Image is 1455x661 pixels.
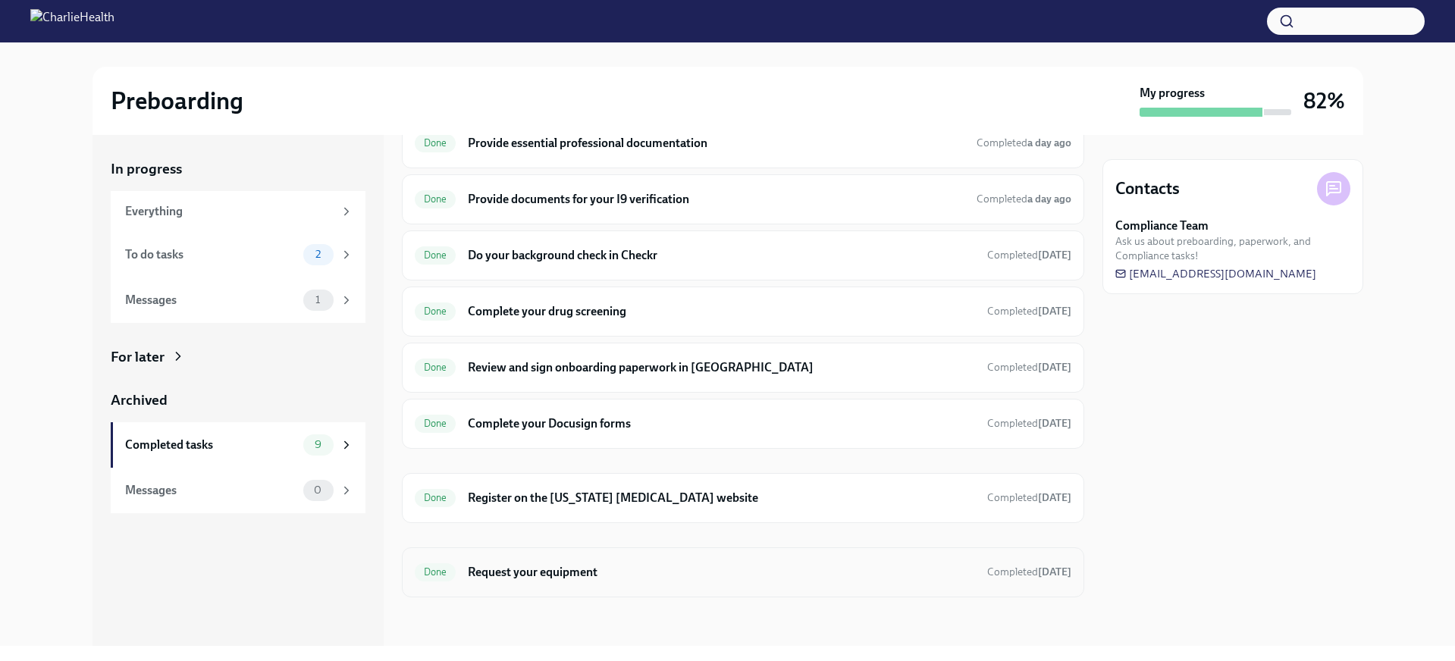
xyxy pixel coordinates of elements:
span: August 29th, 2025 21:12 [987,248,1071,262]
span: 9 [306,439,331,450]
a: Messages0 [111,468,365,513]
h6: Review and sign onboarding paperwork in [GEOGRAPHIC_DATA] [468,359,974,376]
h2: Preboarding [111,86,243,116]
strong: Compliance Team [1115,218,1209,234]
span: Done [415,249,456,261]
span: 0 [305,484,331,496]
span: Completed [987,249,1071,262]
span: September 2nd, 2025 11:50 [977,192,1071,206]
a: To do tasks2 [111,232,365,277]
div: Everything [125,203,334,220]
a: DoneDo your background check in CheckrCompleted[DATE] [415,243,1071,268]
span: Done [415,492,456,503]
a: DoneComplete your drug screeningCompleted[DATE] [415,299,1071,324]
div: Completed tasks [125,437,297,453]
strong: [DATE] [1038,565,1071,578]
h6: Register on the [US_STATE] [MEDICAL_DATA] website [468,490,974,506]
span: Completed [987,417,1071,430]
span: August 29th, 2025 21:12 [987,304,1071,318]
a: DoneRegister on the [US_STATE] [MEDICAL_DATA] websiteCompleted[DATE] [415,486,1071,510]
span: 2 [306,249,330,260]
h6: Do your background check in Checkr [468,247,974,264]
strong: [DATE] [1038,417,1071,430]
div: Messages [125,482,297,499]
span: Done [415,566,456,578]
a: For later [111,347,365,367]
img: CharlieHealth [30,9,114,33]
span: Ask us about preboarding, paperwork, and Compliance tasks! [1115,234,1350,263]
span: Completed [987,565,1071,578]
strong: a day ago [1027,193,1071,205]
h6: Complete your Docusign forms [468,415,974,432]
div: Messages [125,292,297,309]
strong: [DATE] [1038,249,1071,262]
a: DoneProvide documents for your I9 verificationCompleteda day ago [415,187,1071,211]
span: September 2nd, 2025 11:50 [977,136,1071,150]
span: Completed [987,305,1071,318]
a: [EMAIL_ADDRESS][DOMAIN_NAME] [1115,266,1316,281]
span: Done [415,193,456,205]
span: August 30th, 2025 14:46 [987,490,1071,505]
h3: 82% [1303,87,1345,114]
span: August 29th, 2025 22:29 [987,416,1071,431]
strong: [DATE] [1038,491,1071,504]
span: Done [415,362,456,373]
strong: [DATE] [1038,305,1071,318]
a: Completed tasks9 [111,422,365,468]
a: DoneRequest your equipmentCompleted[DATE] [415,560,1071,584]
a: DoneProvide essential professional documentationCompleteda day ago [415,131,1071,155]
span: Done [415,137,456,149]
h6: Request your equipment [468,564,974,581]
span: Completed [977,136,1071,149]
span: September 3rd, 2025 12:24 [987,565,1071,579]
h6: Provide essential professional documentation [468,135,964,152]
span: Completed [977,193,1071,205]
h4: Contacts [1115,177,1180,200]
strong: a day ago [1027,136,1071,149]
h6: Complete your drug screening [468,303,974,320]
span: 1 [306,294,329,305]
span: Completed [987,361,1071,374]
h6: Provide documents for your I9 verification [468,191,964,208]
span: Completed [987,491,1071,504]
span: Done [415,418,456,429]
a: DoneReview and sign onboarding paperwork in [GEOGRAPHIC_DATA]Completed[DATE] [415,356,1071,380]
div: To do tasks [125,246,297,263]
span: Done [415,305,456,317]
span: September 2nd, 2025 13:12 [987,360,1071,374]
a: Messages1 [111,277,365,323]
strong: [DATE] [1038,361,1071,374]
strong: My progress [1140,85,1205,102]
div: For later [111,347,165,367]
a: DoneComplete your Docusign formsCompleted[DATE] [415,412,1071,436]
a: Everything [111,191,365,232]
a: Archived [111,390,365,410]
a: In progress [111,159,365,179]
